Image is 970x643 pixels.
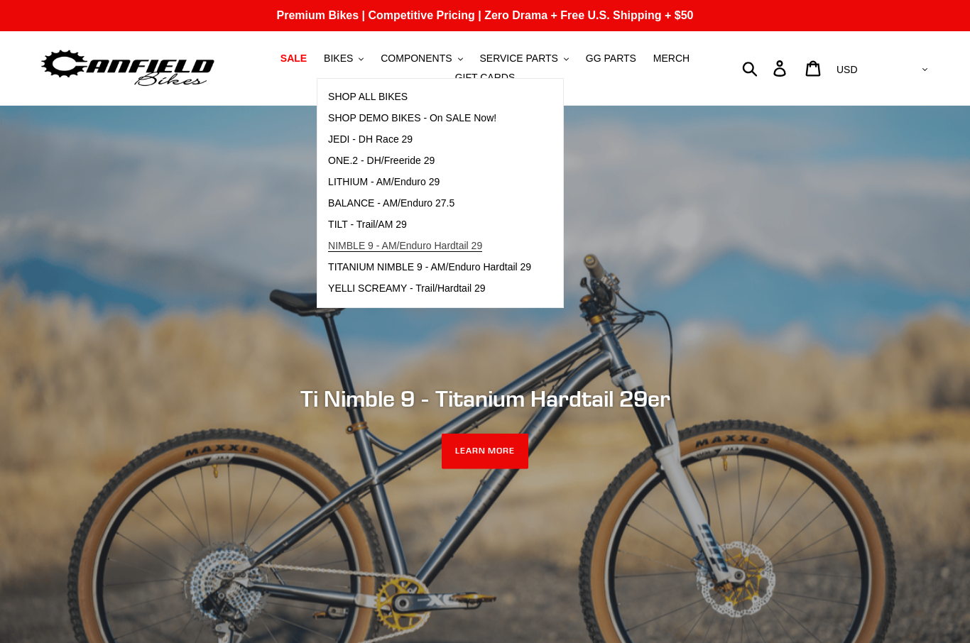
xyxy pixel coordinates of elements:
a: ONE.2 - DH/Freeride 29 [317,150,542,172]
span: BALANCE - AM/Enduro 27.5 [328,197,454,209]
button: SERVICE PARTS [472,49,575,68]
span: TILT - Trail/AM 29 [328,219,407,231]
a: SALE [273,49,314,68]
img: Canfield Bikes [39,46,217,91]
span: SHOP DEMO BIKES - On SALE Now! [328,112,496,124]
a: SHOP DEMO BIKES - On SALE Now! [317,108,542,129]
a: LITHIUM - AM/Enduro 29 [317,172,542,193]
span: GG PARTS [586,53,636,65]
button: BIKES [317,49,371,68]
a: TILT - Trail/AM 29 [317,214,542,236]
span: GIFT CARDS [455,72,516,84]
span: JEDI - DH Race 29 [328,133,413,145]
a: LEARN MORE [442,434,529,469]
h2: Ti Nimble 9 - Titanium Hardtail 29er [98,385,872,412]
span: LITHIUM - AM/Enduro 29 [328,176,440,188]
a: BALANCE - AM/Enduro 27.5 [317,193,542,214]
a: SHOP ALL BIKES [317,87,542,108]
a: MERCH [646,49,697,68]
span: COMPONENTS [381,53,452,65]
a: GG PARTS [579,49,643,68]
span: YELLI SCREAMY - Trail/Hardtail 29 [328,282,486,295]
span: BIKES [324,53,353,65]
a: JEDI - DH Race 29 [317,129,542,150]
a: YELLI SCREAMY - Trail/Hardtail 29 [317,278,542,299]
span: SALE [280,53,307,65]
span: MERCH [653,53,690,65]
span: SERVICE PARTS [479,53,557,65]
a: TITANIUM NIMBLE 9 - AM/Enduro Hardtail 29 [317,257,542,278]
span: TITANIUM NIMBLE 9 - AM/Enduro Hardtail 29 [328,261,531,273]
span: SHOP ALL BIKES [328,91,408,103]
button: COMPONENTS [374,49,469,68]
a: GIFT CARDS [448,68,523,87]
span: ONE.2 - DH/Freeride 29 [328,155,435,167]
a: NIMBLE 9 - AM/Enduro Hardtail 29 [317,236,542,257]
span: NIMBLE 9 - AM/Enduro Hardtail 29 [328,240,482,252]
